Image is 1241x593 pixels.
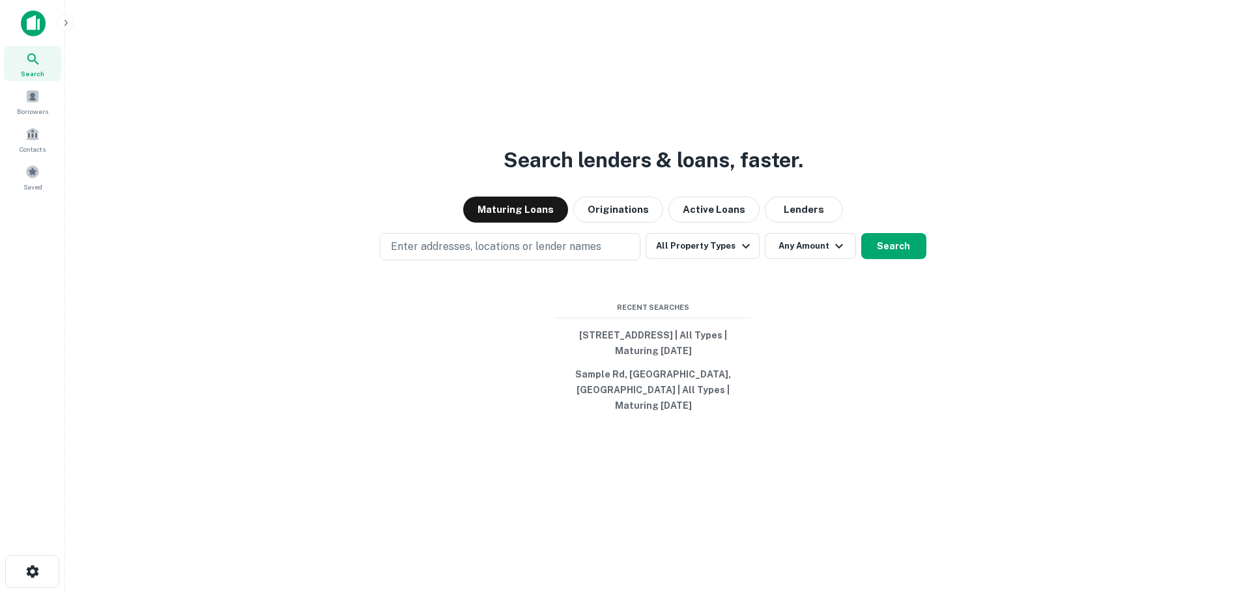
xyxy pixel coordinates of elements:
button: Any Amount [765,233,856,259]
span: Recent Searches [556,302,751,313]
button: Search [861,233,926,259]
button: Lenders [765,197,843,223]
a: Borrowers [4,84,61,119]
span: Saved [23,182,42,192]
button: [STREET_ADDRESS] | All Types | Maturing [DATE] [556,324,751,363]
img: capitalize-icon.png [21,10,46,36]
button: Sample Rd, [GEOGRAPHIC_DATA], [GEOGRAPHIC_DATA] | All Types | Maturing [DATE] [556,363,751,417]
a: Contacts [4,122,61,157]
a: Saved [4,159,61,195]
button: Enter addresses, locations or lender names [380,233,640,260]
button: All Property Types [646,233,759,259]
p: Enter addresses, locations or lender names [391,239,601,255]
span: Borrowers [17,106,48,117]
a: Search [4,46,61,81]
button: Maturing Loans [463,197,568,223]
iframe: Chat Widget [1176,489,1241,551]
span: Search [21,68,44,79]
h3: Search lenders & loans, faster. [504,145,803,176]
button: Originations [573,197,663,223]
button: Active Loans [668,197,760,223]
span: Contacts [20,144,46,154]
